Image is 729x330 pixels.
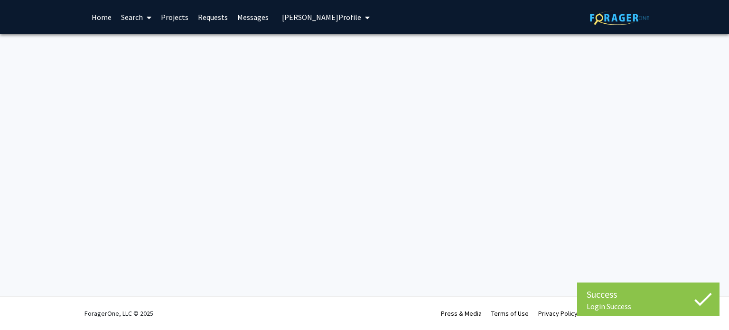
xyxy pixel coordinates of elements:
[441,309,482,318] a: Press & Media
[587,302,710,311] div: Login Success
[587,287,710,302] div: Success
[538,309,578,318] a: Privacy Policy
[84,297,153,330] div: ForagerOne, LLC © 2025
[491,309,529,318] a: Terms of Use
[282,12,361,22] span: [PERSON_NAME] Profile
[233,0,273,34] a: Messages
[193,0,233,34] a: Requests
[590,10,649,25] img: ForagerOne Logo
[116,0,156,34] a: Search
[156,0,193,34] a: Projects
[87,0,116,34] a: Home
